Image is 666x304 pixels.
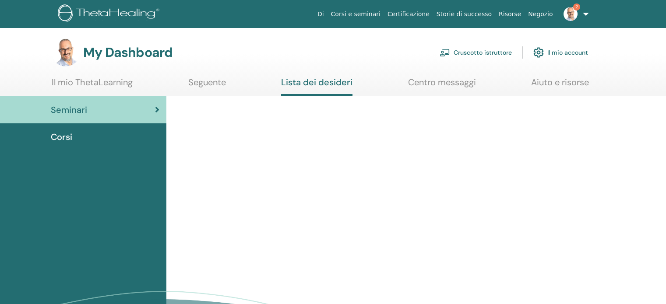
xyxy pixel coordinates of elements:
[83,45,173,60] h3: My Dashboard
[564,7,578,21] img: default.jpg
[51,103,87,116] span: Seminari
[495,6,525,22] a: Risorse
[533,43,588,62] a: Il mio account
[573,3,580,10] span: 2
[314,6,328,22] a: Di
[58,4,162,24] img: logo.png
[433,6,495,22] a: Storie di successo
[440,43,512,62] a: Cruscotto istruttore
[440,49,450,56] img: chalkboard-teacher.svg
[408,77,476,94] a: Centro messaggi
[384,6,433,22] a: Certificazione
[525,6,556,22] a: Negozio
[52,77,133,94] a: Il mio ThetaLearning
[52,38,80,66] img: default.jpg
[281,77,352,96] a: Lista dei desideri
[533,45,544,60] img: cog.svg
[328,6,384,22] a: Corsi e seminari
[188,77,226,94] a: Seguente
[51,130,72,143] span: Corsi
[531,77,589,94] a: Aiuto e risorse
